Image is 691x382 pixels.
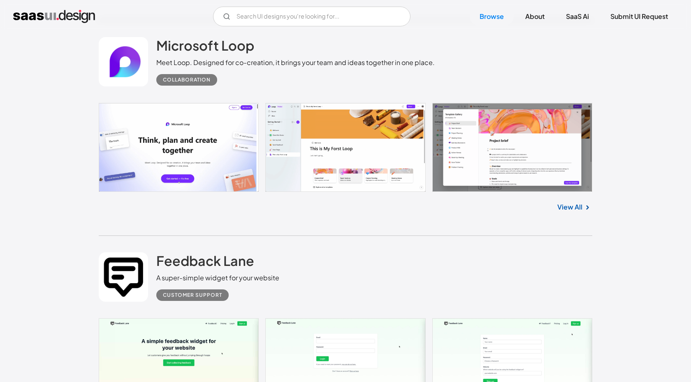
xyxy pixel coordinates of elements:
[163,290,222,300] div: Customer Support
[13,10,95,23] a: home
[156,273,279,283] div: A super-simple widget for your website
[163,75,211,85] div: Collaboration
[156,58,435,68] div: Meet Loop. Designed for co-creation, it brings your team and ideas together in one place.
[156,37,254,58] a: Microsoft Loop
[470,7,514,26] a: Browse
[156,37,254,54] h2: Microsoft Loop
[557,202,582,212] a: View All
[515,7,554,26] a: About
[156,252,254,273] a: Feedback Lane
[556,7,599,26] a: SaaS Ai
[601,7,678,26] a: Submit UI Request
[213,7,410,26] form: Email Form
[156,252,254,269] h2: Feedback Lane
[213,7,410,26] input: Search UI designs you're looking for...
